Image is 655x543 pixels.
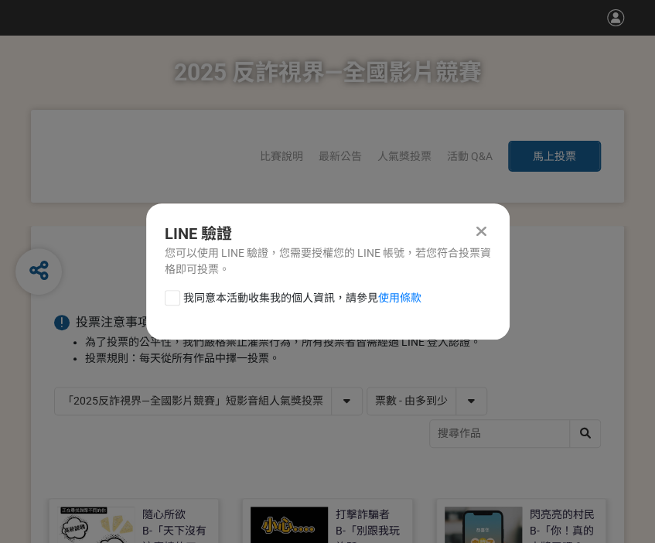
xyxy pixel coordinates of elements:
[76,315,150,330] span: 投票注意事項
[508,141,601,172] button: 馬上投票
[447,150,493,162] a: 活動 Q&A
[377,150,432,162] span: 人氣獎投票
[530,507,595,523] div: 閃亮亮的村民
[174,36,482,110] h1: 2025 反詐視界—全國影片競賽
[336,507,390,523] div: 打擊詐騙者
[319,150,362,162] a: 最新公告
[85,350,601,367] li: 投票規則：每天從所有作品中擇一投票。
[142,507,186,523] div: 隨心所欲
[85,334,601,350] li: 為了投票的公平性，我們嚴格禁止灌票行為，所有投票者皆需經過 LINE 登入認證。
[183,290,421,306] span: 我同意本活動收集我的個人資訊，請參見
[165,245,491,278] div: 您可以使用 LINE 驗證，您需要授權您的 LINE 帳號，若您符合投票資格即可投票。
[430,420,600,447] input: 搜尋作品
[533,150,576,162] span: 馬上投票
[378,292,421,304] a: 使用條款
[165,222,491,245] div: LINE 驗證
[260,150,303,162] a: 比賽說明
